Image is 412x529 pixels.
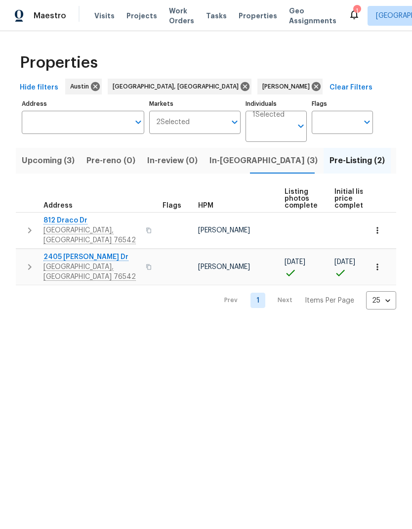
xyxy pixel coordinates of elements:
[246,101,307,107] label: Individuals
[65,79,102,94] div: Austin
[353,6,360,16] div: 1
[312,101,373,107] label: Flags
[198,227,250,234] span: [PERSON_NAME]
[20,58,98,68] span: Properties
[334,188,368,209] span: Initial list price complete
[239,11,277,21] span: Properties
[198,202,213,209] span: HPM
[169,6,194,26] span: Work Orders
[163,202,181,209] span: Flags
[86,154,135,168] span: Pre-reno (0)
[34,11,66,21] span: Maestro
[250,293,265,308] a: Goto page 1
[20,82,58,94] span: Hide filters
[209,154,318,168] span: In-[GEOGRAPHIC_DATA] (3)
[94,11,115,21] span: Visits
[126,11,157,21] span: Projects
[43,202,73,209] span: Address
[22,101,144,107] label: Address
[16,79,62,97] button: Hide filters
[262,82,314,91] span: [PERSON_NAME]
[366,288,396,313] div: 25
[22,154,75,168] span: Upcoming (3)
[108,79,251,94] div: [GEOGRAPHIC_DATA], [GEOGRAPHIC_DATA]
[228,115,242,129] button: Open
[285,259,305,265] span: [DATE]
[215,291,396,309] nav: Pagination Navigation
[198,264,250,270] span: [PERSON_NAME]
[326,79,376,97] button: Clear Filters
[257,79,323,94] div: [PERSON_NAME]
[330,154,385,168] span: Pre-Listing (2)
[252,111,285,119] span: 1 Selected
[285,188,318,209] span: Listing photos complete
[305,296,354,306] p: Items Per Page
[334,259,355,265] span: [DATE]
[70,82,93,91] span: Austin
[360,115,374,129] button: Open
[289,6,336,26] span: Geo Assignments
[113,82,243,91] span: [GEOGRAPHIC_DATA], [GEOGRAPHIC_DATA]
[147,154,198,168] span: In-review (0)
[330,82,372,94] span: Clear Filters
[206,12,227,19] span: Tasks
[294,119,308,133] button: Open
[149,101,241,107] label: Markets
[131,115,145,129] button: Open
[156,118,190,127] span: 2 Selected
